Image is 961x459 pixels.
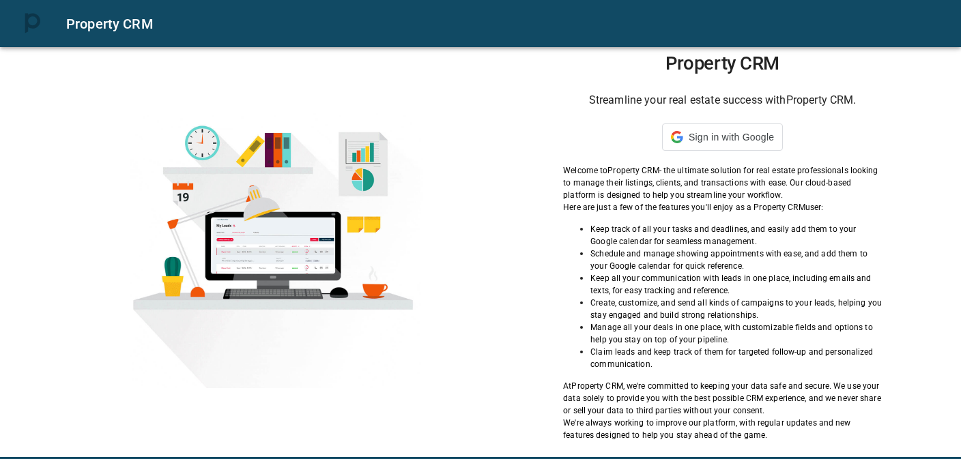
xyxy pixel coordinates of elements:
[590,248,882,272] p: Schedule and manage showing appointments with ease, and add them to your Google calendar for quic...
[563,91,882,110] h6: Streamline your real estate success with Property CRM .
[590,346,882,370] p: Claim leads and keep track of them for targeted follow-up and personalized communication.
[590,321,882,346] p: Manage all your deals in one place, with customizable fields and options to help you stay on top ...
[563,417,882,441] p: We're always working to improve our platform, with regular updates and new features designed to h...
[689,132,774,143] span: Sign in with Google
[563,380,882,417] p: At Property CRM , we're committed to keeping your data safe and secure. We use your data solely t...
[563,164,882,201] p: Welcome to Property CRM - the ultimate solution for real estate professionals looking to manage t...
[590,223,882,248] p: Keep track of all your tasks and deadlines, and easily add them to your Google calendar for seaml...
[590,297,882,321] p: Create, customize, and send all kinds of campaigns to your leads, helping you stay engaged and bu...
[662,123,783,151] div: Sign in with Google
[563,201,882,213] p: Here are just a few of the features you'll enjoy as a Property CRM user:
[66,13,945,35] div: Property CRM
[590,272,882,297] p: Keep all your communication with leads in one place, including emails and texts, for easy trackin...
[563,53,882,74] h1: Property CRM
